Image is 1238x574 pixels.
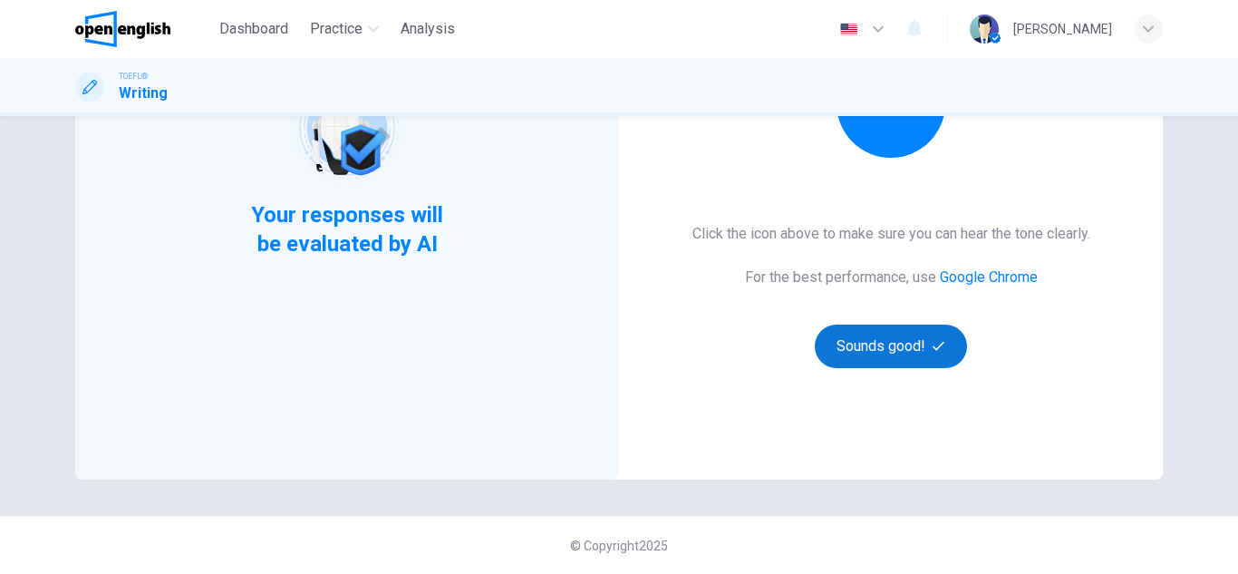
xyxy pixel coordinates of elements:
button: Dashboard [212,13,295,45]
img: en [837,23,860,36]
img: Profile picture [970,15,999,44]
a: Google Chrome [940,268,1038,286]
h1: Writing [119,83,168,104]
span: Practice [310,18,363,40]
h6: Click the icon above to make sure you can hear the tone clearly. [692,223,1090,245]
span: Your responses will be evaluated by AI [237,200,458,258]
h6: For the best performance, use [745,267,1038,288]
span: Analysis [401,18,455,40]
img: robot icon [289,71,404,186]
span: © Copyright 2025 [570,539,668,553]
a: OpenEnglish logo [75,11,212,47]
button: Analysis [393,13,462,45]
button: Sounds good! [815,325,967,368]
span: TOEFL® [119,70,148,83]
span: Dashboard [219,18,288,40]
button: Practice [303,13,386,45]
img: OpenEnglish logo [75,11,170,47]
div: [PERSON_NAME] [1013,18,1112,40]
